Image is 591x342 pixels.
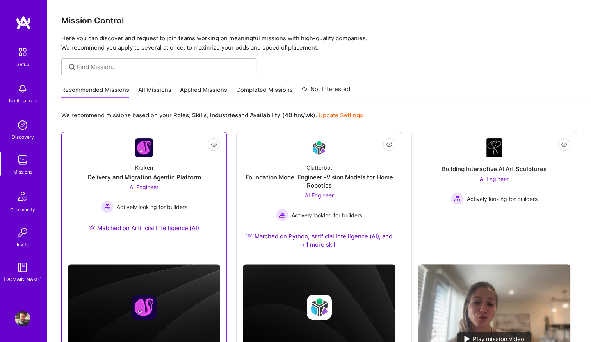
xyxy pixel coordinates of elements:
h3: Mission Control [61,16,577,25]
img: logo [16,16,31,30]
img: Community [13,187,32,206]
img: guide book [15,260,30,275]
b: Availability (40 hrs/wk) [250,111,315,119]
a: Applied Missions [180,86,227,98]
div: Discovery [12,133,34,141]
i: icon SearchGrey [68,63,77,72]
p: Here you can discover and request to join teams working on meaningful missions with high-quality ... [61,34,577,52]
img: Ateam Purple Icon [89,224,95,231]
a: Company LogoBuilding Interactive AI Art SculpturesAI Engineer Actively looking for buildersActive... [418,138,570,258]
img: Company Logo [310,139,328,157]
a: Completed Missions [236,86,293,98]
img: teamwork [15,152,30,168]
img: discovery [15,117,30,133]
img: Company logo [306,295,331,320]
img: Actively looking for builders [276,209,288,221]
div: Matched on Python, Artificial Intelligence (AI), and +1 more skill [243,232,395,249]
i: icon EyeClosed [211,141,217,148]
b: Roles [173,111,189,119]
b: Skills [192,111,207,119]
span: AI Engineer [130,184,158,190]
div: Invite [17,240,29,249]
div: Community [10,206,35,214]
div: Delivery and Migration Agentic Platform [87,173,201,181]
span: AI Engineer [480,175,509,182]
img: Company logo [132,295,157,320]
a: Not Interested [301,84,350,98]
a: Company LogoClutterbotFoundation Model Engineer -Vision Models for Home RoboticsAI Engineer Activ... [243,138,395,258]
a: Update Settings [319,111,363,119]
span: Actively looking for builders [117,203,187,211]
p: We recommend missions based on your , , and . [61,111,363,119]
a: All Missions [138,86,171,98]
img: Ateam Purple Icon [246,233,252,239]
span: AI Engineer [304,192,333,199]
a: Recommended Missions [61,86,129,98]
div: Foundation Model Engineer -Vision Models for Home Robotics [243,173,395,190]
img: Actively looking for builders [101,201,114,213]
a: Company LogoKrakenDelivery and Migration Agentic PlatformAI Engineer Actively looking for builder... [68,138,220,242]
input: Find Mission... [77,63,251,71]
img: play [464,336,470,342]
div: Setup [16,60,29,68]
img: Actively looking for builders [451,192,463,205]
div: Kraken [135,163,153,172]
img: User Avatar [15,311,30,326]
img: Invite [15,225,30,240]
a: User Avatar [13,311,32,326]
i: icon EyeClosed [386,141,392,148]
div: [DOMAIN_NAME] [4,275,42,283]
i: icon EyeClosed [561,141,567,148]
div: Building Interactive AI Art Sculptures [442,165,546,173]
img: Company Logo [135,138,153,157]
b: Industries [210,111,238,119]
div: Clutterbot [306,163,332,172]
span: Actively looking for builders [292,211,362,219]
div: Matched on Artificial Intelligence (AI) [89,224,199,232]
img: bell [15,81,30,97]
div: Missions [13,168,32,176]
div: Notifications [9,97,37,105]
img: setup [14,44,31,60]
span: Actively looking for builders [466,195,537,203]
img: Company Logo [486,138,502,157]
